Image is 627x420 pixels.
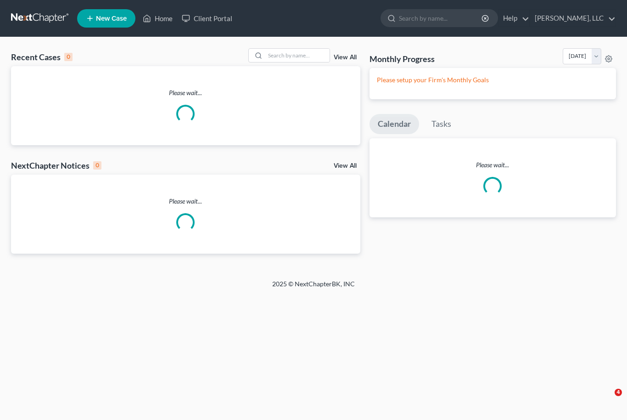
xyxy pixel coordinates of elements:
a: View All [334,54,357,61]
div: 0 [64,53,73,61]
input: Search by name... [399,10,483,27]
p: Please setup your Firm's Monthly Goals [377,75,609,85]
iframe: Intercom live chat [596,389,618,411]
div: 0 [93,161,101,170]
div: NextChapter Notices [11,160,101,171]
a: [PERSON_NAME], LLC [530,10,616,27]
p: Please wait... [369,160,616,170]
a: View All [334,163,357,169]
div: Recent Cases [11,51,73,62]
a: Home [138,10,177,27]
div: 2025 © NextChapterBK, INC [52,279,575,296]
span: New Case [96,15,127,22]
p: Please wait... [11,88,360,97]
span: 4 [615,389,622,396]
a: Client Portal [177,10,237,27]
h3: Monthly Progress [369,53,435,64]
a: Help [498,10,529,27]
input: Search by name... [265,49,330,62]
a: Calendar [369,114,419,134]
a: Tasks [423,114,459,134]
p: Please wait... [11,197,360,206]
